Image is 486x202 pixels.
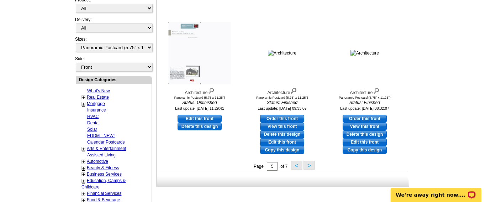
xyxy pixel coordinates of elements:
[343,123,387,130] a: View this front
[208,86,215,94] img: view design details
[280,164,287,169] span: of 7
[169,22,231,84] img: Architecture
[87,101,105,106] a: Mortgage
[87,191,121,196] a: Financial Services
[343,138,387,146] a: edit this design
[87,172,122,177] a: Business Services
[82,172,85,177] a: +
[350,50,379,56] img: Architecture
[82,178,85,184] a: +
[258,106,307,110] small: Last update: [DATE] 09:33:07
[343,115,387,123] a: use this design
[82,101,85,107] a: +
[291,161,302,170] button: <
[87,95,109,100] a: Real Estate
[260,138,304,146] a: edit this design
[175,106,224,110] small: Last update: [DATE] 11:29:41
[343,146,387,154] a: Copy this design
[82,165,85,171] a: +
[340,106,389,110] small: Last update: [DATE] 08:32:07
[243,99,321,106] i: Status: Finished
[268,50,296,56] img: Architecture
[87,120,100,125] a: Dental
[87,165,119,170] a: Beauty & Fitness
[260,146,304,154] a: Copy this design
[82,159,85,165] a: +
[260,123,304,130] a: View this front
[160,96,239,99] div: Panoramic Postcard (5.75 x 11.25")
[160,99,239,106] i: Status: Unfinished
[160,86,239,96] div: Architecture
[87,152,116,157] a: Assisted Living
[303,161,315,170] button: >
[254,164,264,169] span: Page
[82,191,85,197] a: +
[326,96,404,99] div: Panoramic Postcard (5.75" x 11.25")
[87,140,125,145] a: Calendar Postcards
[243,96,321,99] div: Panoramic Postcard (5.75" x 11.25")
[75,36,152,56] div: Sizes:
[343,130,387,138] a: Delete this design
[87,108,106,113] a: Insurance
[260,130,304,138] a: Delete this design
[87,114,99,119] a: HVAC
[87,88,110,93] a: What's New
[81,178,126,190] a: Education, Camps & Childcare
[87,133,115,138] a: EDDM - NEW!
[326,86,404,96] div: Architecture
[373,86,380,94] img: view design details
[87,146,126,151] a: Arts & Entertainment
[326,99,404,106] i: Status: Finished
[260,115,304,123] a: use this design
[82,146,85,152] a: +
[386,180,486,202] iframe: LiveChat chat widget
[243,86,321,96] div: Architecture
[178,115,222,123] a: use this design
[87,159,108,164] a: Automotive
[75,56,152,72] div: Side:
[82,95,85,100] a: +
[87,127,97,132] a: Solar
[178,123,222,130] a: Delete this design
[76,76,152,83] div: Design Categories
[290,86,297,94] img: view design details
[75,16,152,36] div: Delivery:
